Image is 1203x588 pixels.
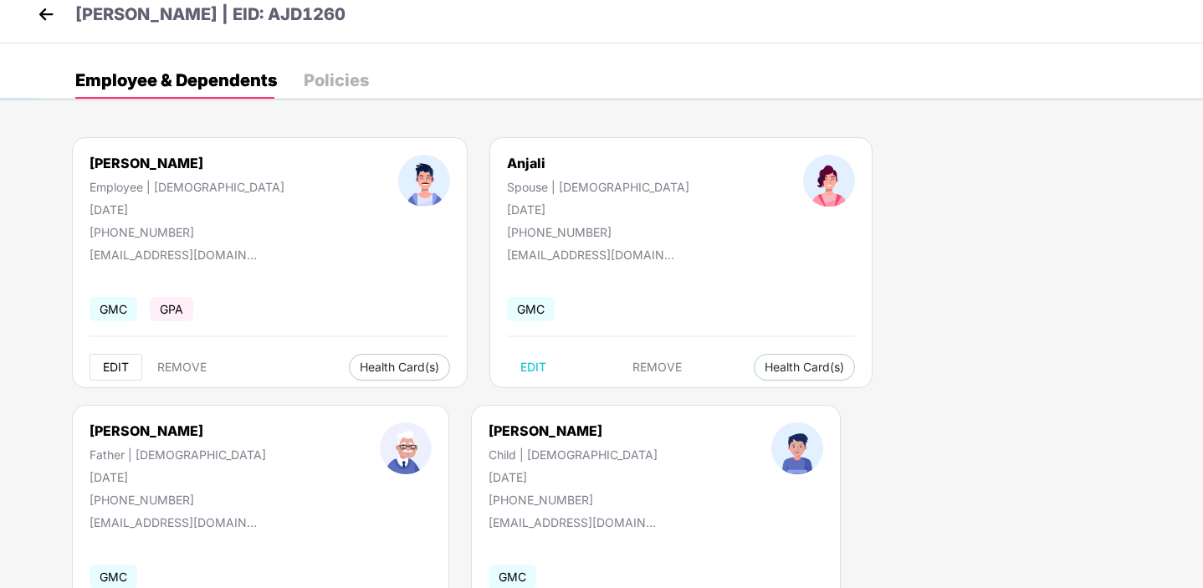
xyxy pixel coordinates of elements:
[90,515,257,529] div: [EMAIL_ADDRESS][DOMAIN_NAME]
[632,360,682,374] span: REMOVE
[360,363,439,371] span: Health Card(s)
[754,354,855,381] button: Health Card(s)
[507,155,689,171] div: Anjali
[619,354,695,381] button: REMOVE
[90,155,284,171] div: [PERSON_NAME]
[90,493,266,507] div: [PHONE_NUMBER]
[90,447,266,462] div: Father | [DEMOGRAPHIC_DATA]
[489,447,658,462] div: Child | [DEMOGRAPHIC_DATA]
[33,2,59,27] img: back
[507,354,560,381] button: EDIT
[90,180,284,194] div: Employee | [DEMOGRAPHIC_DATA]
[507,180,689,194] div: Spouse | [DEMOGRAPHIC_DATA]
[489,422,658,439] div: [PERSON_NAME]
[507,248,674,262] div: [EMAIL_ADDRESS][DOMAIN_NAME]
[90,225,284,239] div: [PHONE_NUMBER]
[150,297,193,321] span: GPA
[90,354,142,381] button: EDIT
[489,515,656,529] div: [EMAIL_ADDRESS][DOMAIN_NAME]
[489,493,658,507] div: [PHONE_NUMBER]
[90,422,266,439] div: [PERSON_NAME]
[157,360,207,374] span: REMOVE
[765,363,844,371] span: Health Card(s)
[304,72,369,89] div: Policies
[771,422,823,474] img: profileImage
[75,72,277,89] div: Employee & Dependents
[103,360,129,374] span: EDIT
[144,354,220,381] button: REMOVE
[90,248,257,262] div: [EMAIL_ADDRESS][DOMAIN_NAME]
[520,360,546,374] span: EDIT
[380,422,432,474] img: profileImage
[507,225,689,239] div: [PHONE_NUMBER]
[90,297,137,321] span: GMC
[507,297,555,321] span: GMC
[489,470,658,484] div: [DATE]
[90,470,266,484] div: [DATE]
[507,202,689,217] div: [DATE]
[90,202,284,217] div: [DATE]
[349,354,450,381] button: Health Card(s)
[75,2,346,28] p: [PERSON_NAME] | EID: AJD1260
[398,155,450,207] img: profileImage
[803,155,855,207] img: profileImage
